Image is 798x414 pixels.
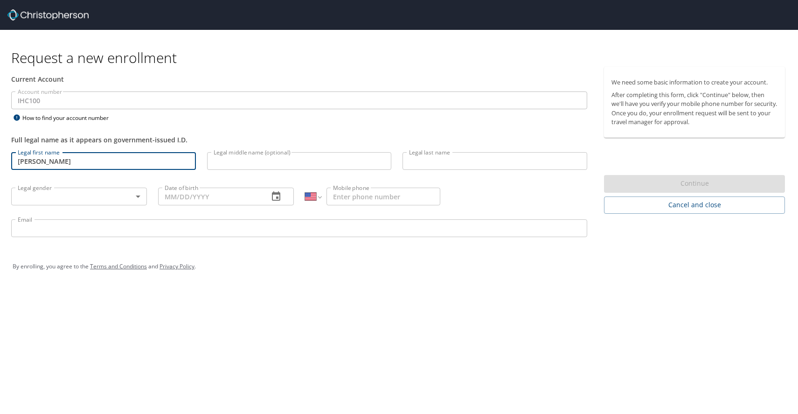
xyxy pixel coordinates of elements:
[160,262,194,270] a: Privacy Policy
[11,74,587,84] div: Current Account
[326,188,441,205] input: Enter phone number
[611,91,777,126] p: After completing this form, click "Continue" below, then we'll have you verify your mobile phone ...
[611,78,777,87] p: We need some basic information to create your account.
[13,255,785,278] div: By enrolling, you agree to the and .
[158,188,261,205] input: MM/DD/YYYY
[611,199,777,211] span: Cancel and close
[11,135,587,145] div: Full legal name as it appears on government-issued I.D.
[604,196,785,214] button: Cancel and close
[11,188,147,205] div: ​
[90,262,147,270] a: Terms and Conditions
[11,49,792,67] h1: Request a new enrollment
[7,9,89,21] img: cbt logo
[11,112,128,124] div: How to find your account number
